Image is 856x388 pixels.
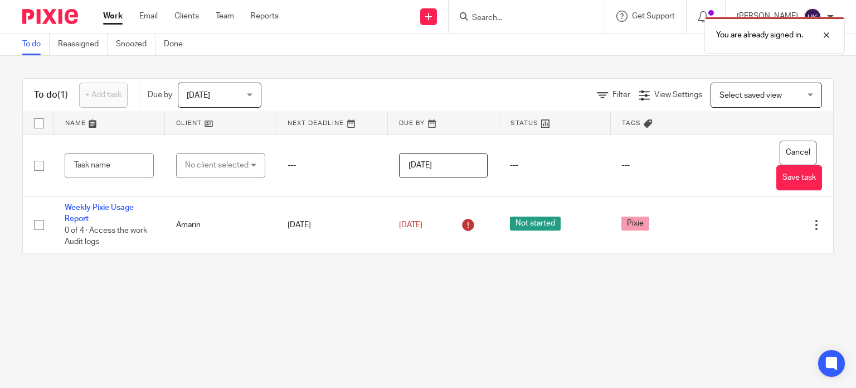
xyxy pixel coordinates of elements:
a: Reports [251,11,279,22]
a: Weekly Pixie Usage Report [65,204,134,223]
a: Work [103,11,123,22]
span: Select saved view [719,92,782,99]
td: --- [276,135,388,197]
span: Pixie [621,217,649,231]
td: [DATE] [276,197,388,253]
td: --- [499,135,610,197]
a: Email [139,11,158,22]
img: svg%3E [804,8,821,26]
td: Amarin [165,197,276,253]
input: Task name [65,153,154,178]
a: Reassigned [58,33,108,55]
span: [DATE] [187,92,210,99]
span: Tags [622,120,641,126]
span: 0 of 4 · Access the work Audit logs [65,227,147,246]
span: Filter [612,91,630,99]
td: --- [610,135,722,197]
a: Snoozed [116,33,155,55]
input: Pick a date [399,153,488,178]
h1: To do [34,89,68,101]
p: You are already signed in. [716,30,803,41]
div: No client selected [185,154,249,177]
img: Pixie [22,9,78,24]
p: Due by [148,89,172,100]
button: Save task [776,165,822,190]
a: + Add task [79,83,128,108]
span: View Settings [654,91,702,99]
a: To do [22,33,50,55]
span: [DATE] [399,221,422,229]
span: (1) [57,90,68,99]
a: Clients [174,11,199,22]
a: Team [216,11,234,22]
button: Cancel [780,141,816,166]
span: Not started [510,217,561,231]
a: Done [164,33,191,55]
